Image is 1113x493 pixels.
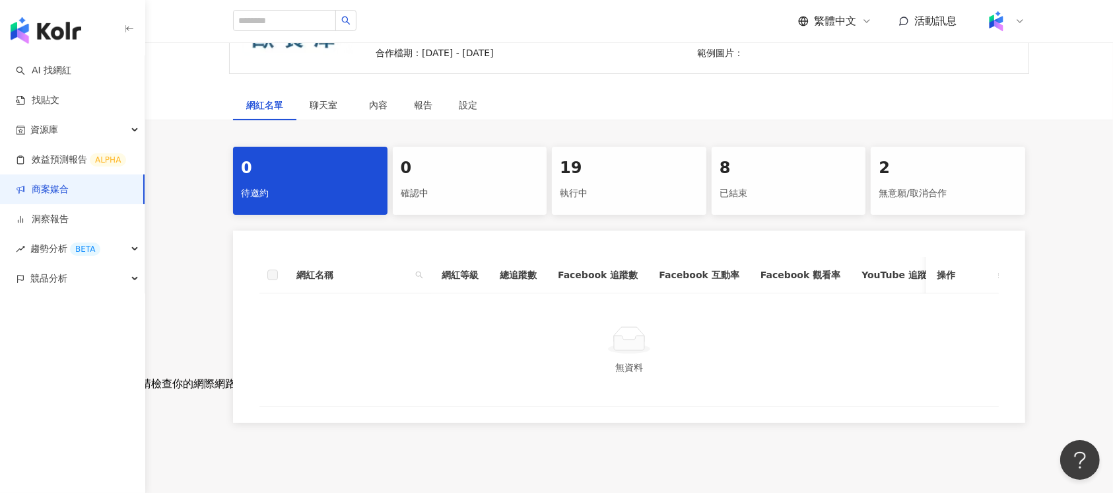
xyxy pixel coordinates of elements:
[648,257,749,293] th: Facebook 互動率
[1060,440,1100,480] iframe: Help Scout Beacon - Open
[413,265,426,285] span: search
[16,64,71,77] a: searchAI 找網紅
[341,16,351,25] span: search
[926,257,999,293] th: 操作
[401,157,539,180] div: 0
[459,98,477,112] div: 設定
[310,100,343,110] span: 聊天室
[16,153,126,167] a: 效益預測報告ALPHA
[814,14,856,28] span: 繁體中文
[16,94,59,107] a: 找貼文
[16,213,69,226] a: 洞察報告
[489,257,547,293] th: 總追蹤數
[914,15,957,27] span: 活動訊息
[241,182,380,205] div: 待邀約
[431,257,489,293] th: 網紅等級
[275,360,983,375] div: 無資料
[16,245,25,254] span: rise
[296,268,410,282] span: 網紅名稱
[547,257,648,293] th: Facebook 追蹤數
[70,243,100,256] div: BETA
[246,98,283,112] div: 網紅名單
[984,9,1009,34] img: Kolr%20app%20icon%20%281%29.png
[30,234,100,264] span: 趨勢分析
[401,182,539,205] div: 確認中
[376,46,542,60] p: 合作檔期：[DATE] - [DATE]
[698,46,821,60] p: 範例圖片：
[560,157,698,180] div: 19
[560,182,698,205] div: 執行中
[16,183,69,196] a: 商案媒合
[720,182,858,205] div: 已結束
[241,157,380,180] div: 0
[30,264,67,293] span: 競品分析
[415,271,423,279] span: search
[851,257,947,293] th: YouTube 追蹤數
[369,98,388,112] div: 內容
[414,98,432,112] div: 報告
[750,257,851,293] th: Facebook 觀看率
[30,115,58,145] span: 資源庫
[11,17,81,44] img: logo
[720,157,858,180] div: 8
[879,157,1017,180] div: 2
[879,182,1017,205] div: 無意願/取消合作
